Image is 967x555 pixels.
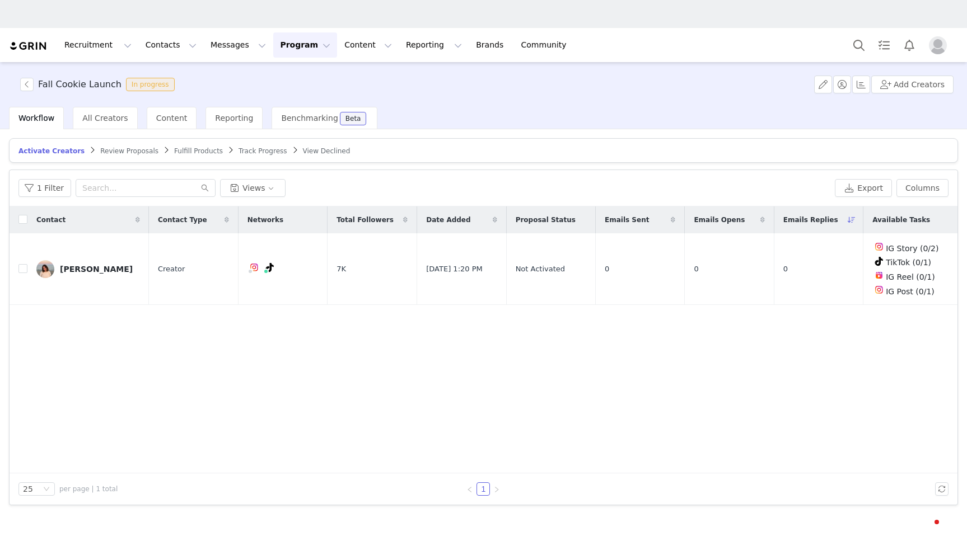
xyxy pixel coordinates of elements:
[477,482,490,496] li: 1
[605,264,609,275] span: 0
[220,179,286,197] button: Views
[18,114,54,123] span: Workflow
[493,486,500,493] i: icon: right
[43,486,50,493] i: icon: down
[886,258,931,267] span: TikTok (0/1)
[250,263,259,272] img: instagram.svg
[426,215,470,225] span: Date Added
[18,147,85,155] span: Activate Creators
[23,483,33,495] div: 25
[239,147,287,155] span: Track Progress
[477,483,489,495] a: 1
[516,264,565,275] span: Not Activated
[886,272,935,281] span: IG Reel (0/1)
[247,215,283,225] span: Networks
[337,215,394,225] span: Total Followers
[20,78,179,91] span: [object Object]
[922,36,958,54] button: Profile
[847,32,871,58] button: Search
[58,32,138,58] button: Recruitment
[60,265,133,274] div: [PERSON_NAME]
[912,517,939,544] iframe: Intercom live chat
[886,287,935,296] span: IG Post (0/1)
[872,32,896,58] a: Tasks
[463,482,477,496] li: Previous Page
[174,147,223,155] span: Fulfill Products
[204,32,273,58] button: Messages
[896,179,949,197] button: Columns
[515,32,578,58] a: Community
[516,215,576,225] span: Proposal Status
[82,114,128,123] span: All Creators
[139,32,203,58] button: Contacts
[466,486,473,493] i: icon: left
[897,32,922,58] button: Notifications
[490,482,503,496] li: Next Page
[835,179,892,197] button: Export
[303,147,351,155] span: View Declined
[875,285,884,294] img: instagram.svg
[694,215,745,225] span: Emails Opens
[100,147,158,155] span: Review Proposals
[281,114,338,123] span: Benchmarking
[36,260,54,278] img: 48bea019-cc14-4149-9f2e-854b6bc09f77.jpg
[59,484,118,494] span: per page | 1 total
[783,215,838,225] span: Emails Replies
[201,184,209,192] i: icon: search
[215,114,253,123] span: Reporting
[872,215,930,225] span: Available Tasks
[399,32,469,58] button: Reporting
[426,264,482,275] span: [DATE] 1:20 PM
[156,114,188,123] span: Content
[36,260,140,278] a: [PERSON_NAME]
[871,76,954,93] button: Add Creators
[76,179,216,197] input: Search...
[18,179,71,197] button: 1 Filter
[9,41,48,51] img: grin logo
[605,215,649,225] span: Emails Sent
[886,244,938,253] span: IG Story (0/2)
[783,264,788,275] span: 0
[338,32,399,58] button: Content
[337,264,346,275] span: 7K
[929,36,947,54] img: placeholder-profile.jpg
[875,242,884,251] img: instagram.svg
[694,264,698,275] span: 0
[158,264,185,275] span: Creator
[38,78,122,91] h3: Fall Cookie Launch
[36,215,66,225] span: Contact
[158,215,207,225] span: Contact Type
[469,32,513,58] a: Brands
[345,115,361,122] div: Beta
[273,32,337,58] button: Program
[126,78,175,91] span: In progress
